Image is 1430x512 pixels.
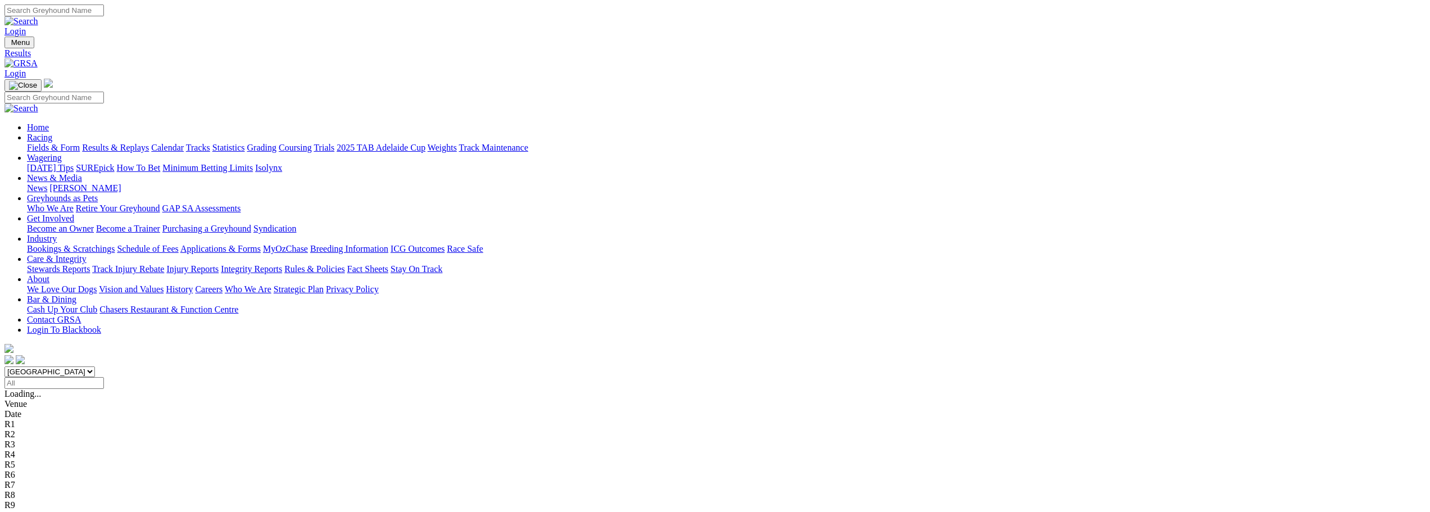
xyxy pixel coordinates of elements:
input: Select date [4,377,104,389]
a: Bar & Dining [27,294,76,304]
a: We Love Our Dogs [27,284,97,294]
a: News & Media [27,173,82,183]
a: Bookings & Scratchings [27,244,115,253]
span: Menu [11,38,30,47]
a: ICG Outcomes [391,244,444,253]
a: Trials [314,143,334,152]
a: Track Injury Rebate [92,264,164,274]
a: About [27,274,49,284]
a: Isolynx [255,163,282,173]
a: Chasers Restaurant & Function Centre [99,305,238,314]
a: Tracks [186,143,210,152]
div: R5 [4,460,1426,470]
a: Rules & Policies [284,264,345,274]
a: Race Safe [447,244,483,253]
img: Search [4,16,38,26]
img: Close [9,81,37,90]
a: Vision and Values [99,284,164,294]
a: Login [4,69,26,78]
a: Who We Are [27,203,74,213]
div: R7 [4,480,1426,490]
img: logo-grsa-white.png [44,79,53,88]
a: [DATE] Tips [27,163,74,173]
img: Search [4,103,38,114]
a: Grading [247,143,276,152]
a: Home [27,123,49,132]
a: Minimum Betting Limits [162,163,253,173]
input: Search [4,4,104,16]
a: Fact Sheets [347,264,388,274]
a: Weights [428,143,457,152]
a: Purchasing a Greyhound [162,224,251,233]
a: Statistics [212,143,245,152]
img: logo-grsa-white.png [4,344,13,353]
div: R9 [4,500,1426,510]
img: twitter.svg [16,355,25,364]
a: GAP SA Assessments [162,203,241,213]
a: Cash Up Your Club [27,305,97,314]
a: MyOzChase [263,244,308,253]
a: Login To Blackbook [27,325,101,334]
a: Schedule of Fees [117,244,178,253]
a: Become a Trainer [96,224,160,233]
a: Industry [27,234,57,243]
a: Greyhounds as Pets [27,193,98,203]
a: Fields & Form [27,143,80,152]
a: Contact GRSA [27,315,81,324]
div: Wagering [27,163,1426,173]
a: Stay On Track [391,264,442,274]
a: How To Bet [117,163,161,173]
a: Calendar [151,143,184,152]
a: [PERSON_NAME] [49,183,121,193]
div: Bar & Dining [27,305,1426,315]
a: SUREpick [76,163,114,173]
a: History [166,284,193,294]
a: Results & Replays [82,143,149,152]
div: News & Media [27,183,1426,193]
div: About [27,284,1426,294]
a: 2025 TAB Adelaide Cup [337,143,425,152]
div: R1 [4,419,1426,429]
a: Strategic Plan [274,284,324,294]
a: Coursing [279,143,312,152]
a: Login [4,26,26,36]
a: News [27,183,47,193]
a: Applications & Forms [180,244,261,253]
a: Breeding Information [310,244,388,253]
a: Get Involved [27,214,74,223]
div: R6 [4,470,1426,480]
input: Search [4,92,104,103]
button: Toggle navigation [4,79,42,92]
a: Who We Are [225,284,271,294]
a: Become an Owner [27,224,94,233]
a: Track Maintenance [459,143,528,152]
a: Racing [27,133,52,142]
a: Integrity Reports [221,264,282,274]
a: Privacy Policy [326,284,379,294]
div: Date [4,409,1426,419]
a: Wagering [27,153,62,162]
div: Racing [27,143,1426,153]
a: Retire Your Greyhound [76,203,160,213]
div: Greyhounds as Pets [27,203,1426,214]
a: Results [4,48,1426,58]
a: Injury Reports [166,264,219,274]
a: Careers [195,284,223,294]
button: Toggle navigation [4,37,34,48]
a: Stewards Reports [27,264,90,274]
a: Care & Integrity [27,254,87,264]
div: Venue [4,399,1426,409]
div: Industry [27,244,1426,254]
div: R3 [4,439,1426,450]
div: R2 [4,429,1426,439]
div: Get Involved [27,224,1426,234]
img: facebook.svg [4,355,13,364]
a: Syndication [253,224,296,233]
span: Loading... [4,389,41,398]
div: R8 [4,490,1426,500]
div: R4 [4,450,1426,460]
div: Care & Integrity [27,264,1426,274]
img: GRSA [4,58,38,69]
